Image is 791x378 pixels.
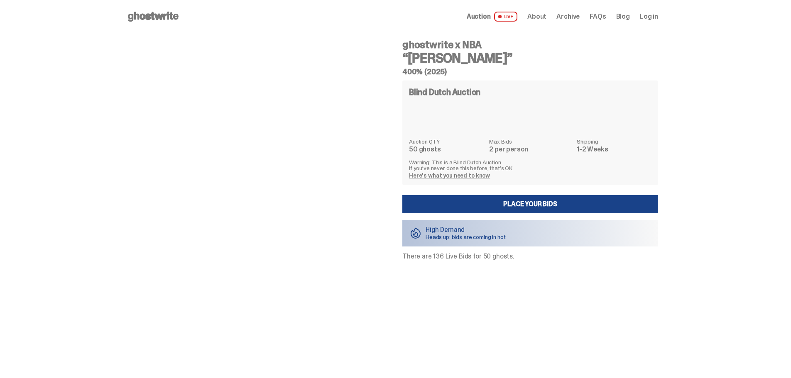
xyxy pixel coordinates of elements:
a: Log in [640,13,658,20]
dd: 1-2 Weeks [577,146,651,153]
h5: 400% (2025) [402,68,658,76]
h4: Blind Dutch Auction [409,88,480,96]
dt: Max Bids [489,139,572,144]
a: Here's what you need to know [409,172,490,179]
p: High Demand [426,227,506,233]
p: Warning: This is a Blind Dutch Auction. If you’ve never done this before, that’s OK. [409,159,651,171]
a: Auction LIVE [467,12,517,22]
a: Blog [616,13,630,20]
h4: ghostwrite x NBA [402,40,658,50]
a: About [527,13,546,20]
a: FAQs [590,13,606,20]
h3: “[PERSON_NAME]” [402,51,658,65]
dd: 50 ghosts [409,146,484,153]
p: Heads up: bids are coming in hot [426,234,506,240]
dt: Shipping [577,139,651,144]
dt: Auction QTY [409,139,484,144]
dd: 2 per person [489,146,572,153]
a: Place your Bids [402,195,658,213]
p: There are 136 Live Bids for 50 ghosts. [402,253,658,260]
span: LIVE [494,12,518,22]
a: Archive [556,13,580,20]
span: Auction [467,13,491,20]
